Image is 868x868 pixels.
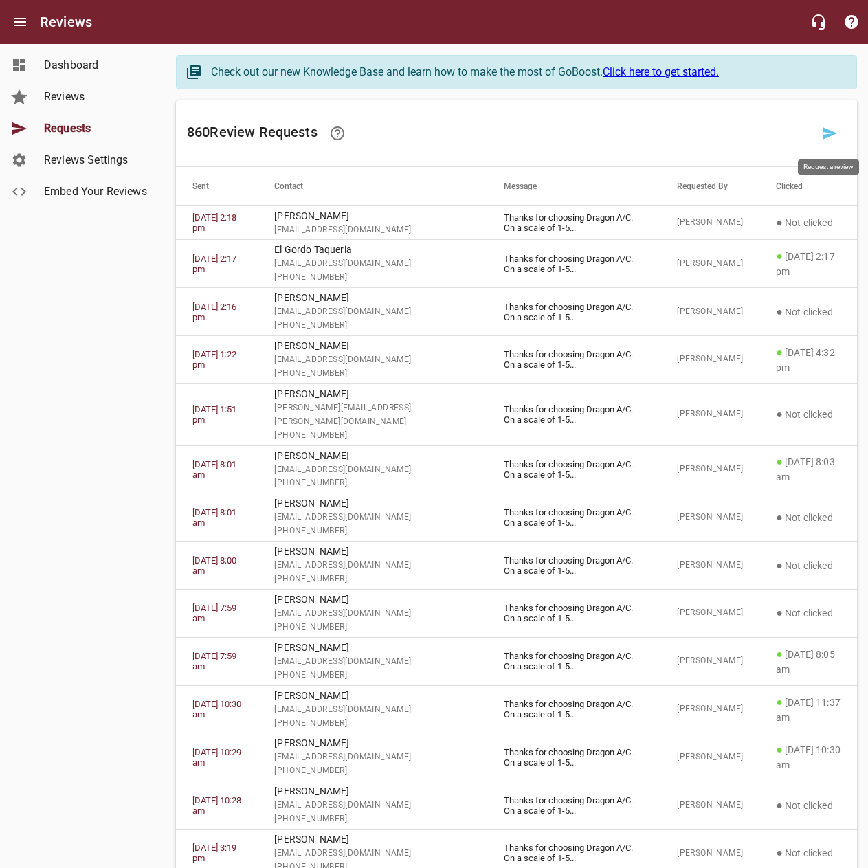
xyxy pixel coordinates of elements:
a: [DATE] 10:30 am [192,699,241,720]
a: [DATE] 2:17 pm [192,254,236,274]
span: ● [776,455,783,468]
span: [PERSON_NAME] [677,750,743,764]
span: ● [776,408,783,421]
p: [PERSON_NAME] [274,689,470,703]
span: [EMAIL_ADDRESS][DOMAIN_NAME] [274,799,470,812]
p: [PERSON_NAME] [274,784,470,799]
span: Dashboard [44,57,148,74]
th: Clicked [759,167,857,205]
span: [PHONE_NUMBER] [274,669,470,682]
span: [EMAIL_ADDRESS][DOMAIN_NAME] [274,223,470,237]
span: [EMAIL_ADDRESS][DOMAIN_NAME] [274,607,470,621]
a: [DATE] 1:51 pm [192,404,236,425]
th: Contact [258,167,487,205]
p: [DATE] 11:37 am [776,694,841,725]
span: [EMAIL_ADDRESS][DOMAIN_NAME] [274,511,470,524]
span: [EMAIL_ADDRESS][DOMAIN_NAME] [274,750,470,764]
p: Not clicked [776,845,841,861]
span: ● [776,695,783,709]
span: ● [776,559,783,572]
p: [PERSON_NAME] [274,641,470,655]
div: Check out our new Knowledge Base and learn how to make the most of GoBoost. [211,64,843,80]
span: [PHONE_NUMBER] [274,319,470,333]
span: [PHONE_NUMBER] [274,621,470,634]
span: [PHONE_NUMBER] [274,367,470,381]
button: Open drawer [3,5,36,38]
a: [DATE] 2:16 pm [192,302,236,322]
span: ● [776,606,783,619]
span: [PERSON_NAME][EMAIL_ADDRESS][PERSON_NAME][DOMAIN_NAME] [274,401,470,429]
td: Thanks for choosing Dragon A/C. On a scale of 1-5 ... [487,590,660,638]
th: Sent [176,167,258,205]
p: [DATE] 10:30 am [776,742,841,772]
span: [EMAIL_ADDRESS][DOMAIN_NAME] [274,847,470,860]
span: [EMAIL_ADDRESS][DOMAIN_NAME] [274,463,470,477]
a: [DATE] 3:19 pm [192,843,236,863]
span: [PHONE_NUMBER] [274,271,470,285]
p: El Gordo Taqueria [274,243,470,257]
span: [PHONE_NUMBER] [274,476,470,490]
span: [PERSON_NAME] [677,702,743,716]
span: [PERSON_NAME] [677,654,743,668]
span: [PERSON_NAME] [677,257,743,271]
p: Not clicked [776,406,841,423]
h6: 860 Review Request s [187,117,813,150]
p: [DATE] 8:03 am [776,454,841,485]
p: Not clicked [776,509,841,526]
p: Not clicked [776,214,841,231]
span: [PERSON_NAME] [677,305,743,319]
span: [PHONE_NUMBER] [274,717,470,731]
a: Learn how requesting reviews can improve your online presence [321,117,354,150]
p: Not clicked [776,557,841,574]
a: [DATE] 8:00 am [192,555,236,576]
span: [EMAIL_ADDRESS][DOMAIN_NAME] [274,559,470,572]
button: Live Chat [802,5,835,38]
span: Embed Your Reviews [44,183,148,200]
td: Thanks for choosing Dragon A/C. On a scale of 1-5 ... [487,685,660,733]
p: [PERSON_NAME] [274,592,470,607]
span: ● [776,346,783,359]
p: Not clicked [776,605,841,621]
td: Thanks for choosing Dragon A/C. On a scale of 1-5 ... [487,445,660,493]
td: Thanks for choosing Dragon A/C. On a scale of 1-5 ... [487,781,660,830]
td: Thanks for choosing Dragon A/C. On a scale of 1-5 ... [487,336,660,384]
span: [EMAIL_ADDRESS][DOMAIN_NAME] [274,257,470,271]
td: Thanks for choosing Dragon A/C. On a scale of 1-5 ... [487,637,660,685]
th: Requested By [660,167,759,205]
td: Thanks for choosing Dragon A/C. On a scale of 1-5 ... [487,542,660,590]
p: [DATE] 2:17 pm [776,248,841,279]
span: [PERSON_NAME] [677,353,743,366]
button: Support Portal [835,5,868,38]
span: [PERSON_NAME] [677,216,743,230]
span: ● [776,647,783,660]
a: [DATE] 7:59 am [192,603,236,623]
td: Thanks for choosing Dragon A/C. On a scale of 1-5 ... [487,383,660,445]
span: [PHONE_NUMBER] [274,429,470,443]
span: ● [776,216,783,229]
td: Thanks for choosing Dragon A/C. On a scale of 1-5 ... [487,240,660,288]
td: Thanks for choosing Dragon A/C. On a scale of 1-5 ... [487,288,660,336]
a: [DATE] 10:29 am [192,747,241,768]
span: Reviews Settings [44,152,148,168]
span: [PERSON_NAME] [677,799,743,812]
td: Thanks for choosing Dragon A/C. On a scale of 1-5 ... [487,733,660,781]
span: ● [776,305,783,318]
p: [DATE] 8:05 am [776,646,841,677]
span: Reviews [44,89,148,105]
a: [DATE] 8:01 am [192,507,236,528]
span: [EMAIL_ADDRESS][DOMAIN_NAME] [274,703,470,717]
span: [PERSON_NAME] [677,511,743,524]
span: [PERSON_NAME] [677,847,743,860]
span: [PHONE_NUMBER] [274,764,470,778]
h6: Reviews [40,11,92,33]
span: [PERSON_NAME] [677,408,743,421]
span: [PHONE_NUMBER] [274,572,470,586]
span: [PERSON_NAME] [677,463,743,476]
a: [DATE] 10:28 am [192,795,241,816]
span: Requests [44,120,148,137]
th: Message [487,167,660,205]
p: [PERSON_NAME] [274,544,470,559]
td: Thanks for choosing Dragon A/C. On a scale of 1-5 ... [487,205,660,240]
p: [PERSON_NAME] [274,291,470,305]
a: [DATE] 7:59 am [192,651,236,671]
